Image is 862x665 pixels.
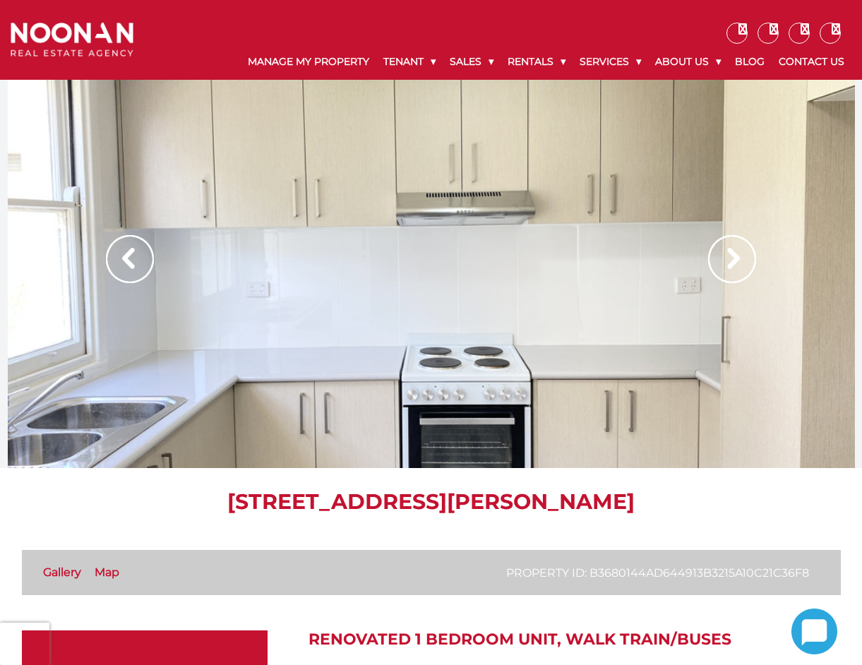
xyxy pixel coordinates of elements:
[309,630,841,649] h2: RENOVATED 1 BEDROOM UNIT, Walk train/buses
[772,44,851,80] a: Contact Us
[708,235,756,283] img: Arrow slider
[106,235,154,283] img: Arrow slider
[43,565,81,579] a: Gallery
[573,44,648,80] a: Services
[728,44,772,80] a: Blog
[241,44,376,80] a: Manage My Property
[11,23,133,56] img: Noonan Real Estate Agency
[95,565,119,579] a: Map
[648,44,728,80] a: About Us
[443,44,501,80] a: Sales
[22,489,841,515] h1: [STREET_ADDRESS][PERSON_NAME]
[376,44,443,80] a: Tenant
[506,564,809,582] p: Property ID: b3680144ad644913b3215a10c21c36f8
[501,44,573,80] a: Rentals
